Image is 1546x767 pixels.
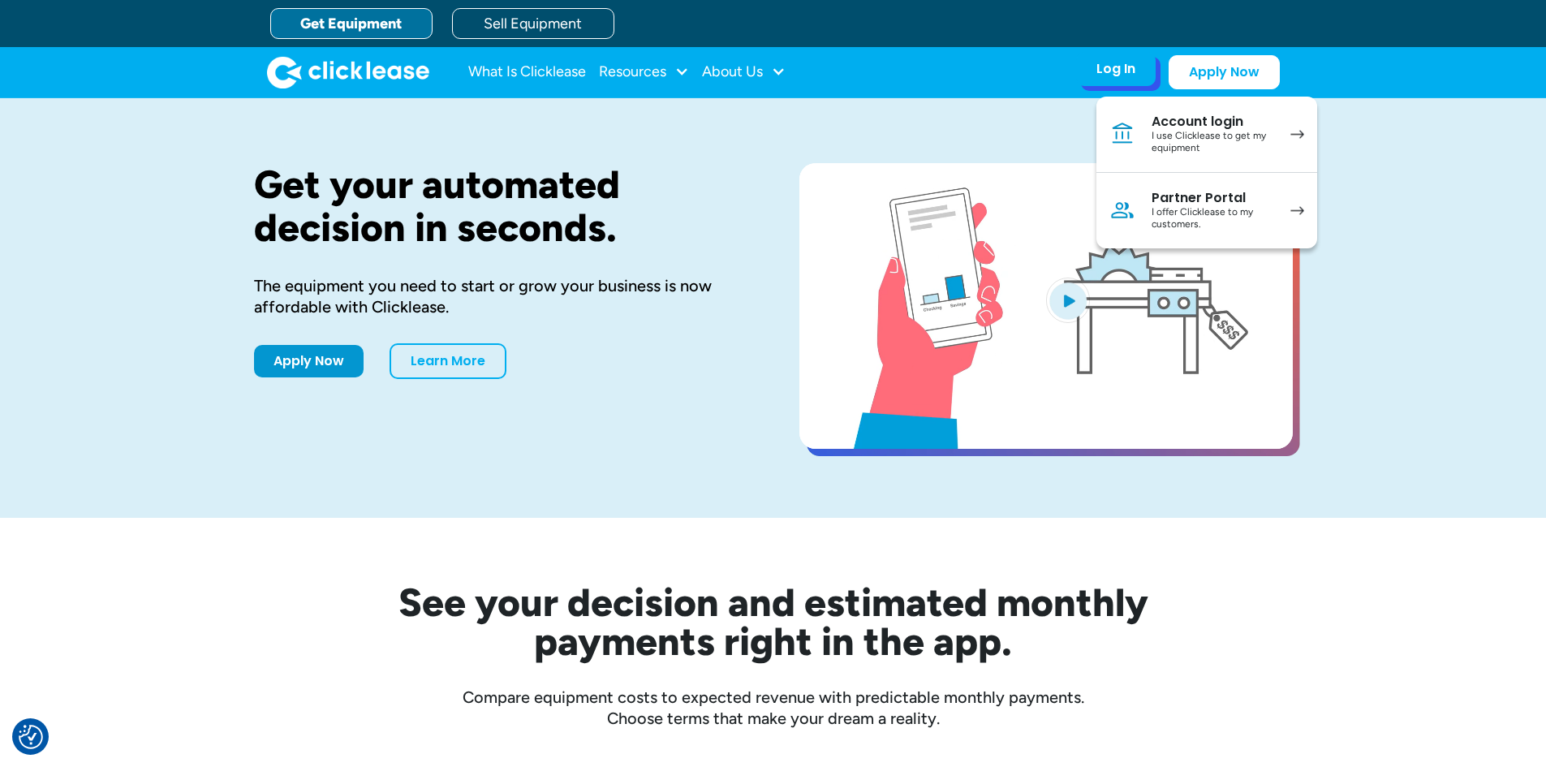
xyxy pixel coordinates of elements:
button: Consent Preferences [19,725,43,749]
div: Log In [1096,61,1135,77]
img: arrow [1290,130,1304,139]
div: Account login [1152,114,1274,130]
a: Apply Now [254,345,364,377]
a: Learn More [390,343,506,379]
img: Bank icon [1109,121,1135,147]
h2: See your decision and estimated monthly payments right in the app. [319,583,1228,661]
a: Sell Equipment [452,8,614,39]
a: open lightbox [799,163,1293,449]
nav: Log In [1096,97,1317,248]
img: Revisit consent button [19,725,43,749]
a: Account loginI use Clicklease to get my equipment [1096,97,1317,173]
a: Partner PortalI offer Clicklease to my customers. [1096,173,1317,248]
img: arrow [1290,206,1304,215]
img: Person icon [1109,197,1135,223]
div: The equipment you need to start or grow your business is now affordable with Clicklease. [254,275,747,317]
a: Get Equipment [270,8,433,39]
div: Partner Portal [1152,190,1274,206]
div: Resources [599,56,689,88]
a: home [267,56,429,88]
img: Blue play button logo on a light blue circular background [1046,278,1090,323]
h1: Get your automated decision in seconds. [254,163,747,249]
div: Compare equipment costs to expected revenue with predictable monthly payments. Choose terms that ... [254,687,1293,729]
a: What Is Clicklease [468,56,586,88]
a: Apply Now [1169,55,1280,89]
img: Clicklease logo [267,56,429,88]
div: I use Clicklease to get my equipment [1152,130,1274,155]
div: I offer Clicklease to my customers. [1152,206,1274,231]
div: About Us [702,56,786,88]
